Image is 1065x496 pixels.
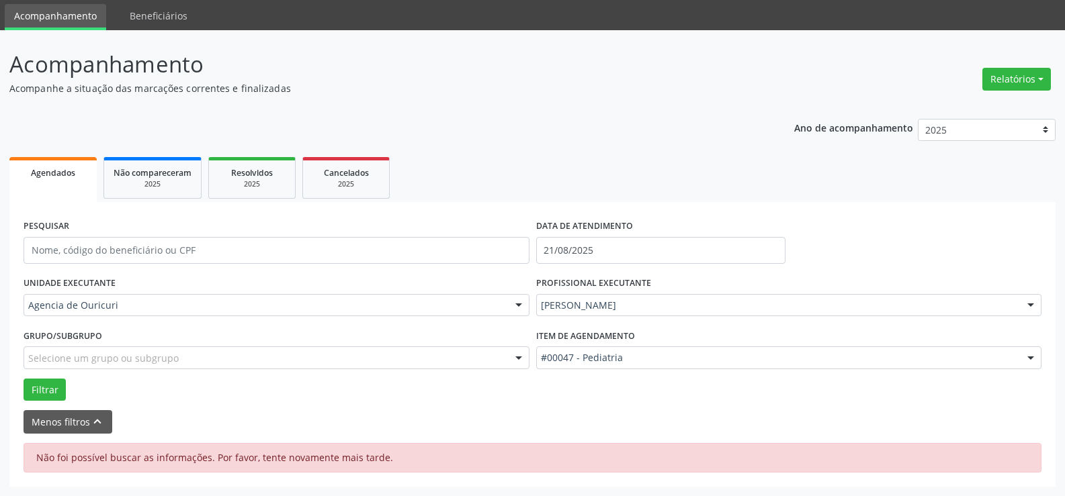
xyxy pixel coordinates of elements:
[536,216,633,237] label: DATA DE ATENDIMENTO
[982,68,1051,91] button: Relatórios
[218,179,286,189] div: 2025
[24,410,112,434] button: Menos filtroskeyboard_arrow_up
[541,351,1015,364] span: #00047 - Pediatria
[24,326,102,346] label: Grupo/Subgrupo
[28,351,179,365] span: Selecione um grupo ou subgrupo
[114,167,191,179] span: Não compareceram
[312,179,380,189] div: 2025
[231,167,273,179] span: Resolvidos
[24,216,69,237] label: PESQUISAR
[536,273,651,294] label: PROFISSIONAL EXECUTANTE
[536,326,635,346] label: Item de agendamento
[31,167,75,179] span: Agendados
[9,81,742,95] p: Acompanhe a situação das marcações correntes e finalizadas
[794,119,913,136] p: Ano de acompanhamento
[90,414,105,429] i: keyboard_arrow_up
[24,237,529,264] input: Nome, código do beneficiário ou CPF
[28,299,502,312] span: Agencia de Ouricuri
[114,179,191,189] div: 2025
[24,273,116,294] label: UNIDADE EXECUTANTE
[5,4,106,30] a: Acompanhamento
[324,167,369,179] span: Cancelados
[9,48,742,81] p: Acompanhamento
[24,443,1041,473] div: Não foi possível buscar as informações. Por favor, tente novamente mais tarde.
[541,299,1015,312] span: [PERSON_NAME]
[24,379,66,401] button: Filtrar
[536,237,785,264] input: Selecione um intervalo
[120,4,197,28] a: Beneficiários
